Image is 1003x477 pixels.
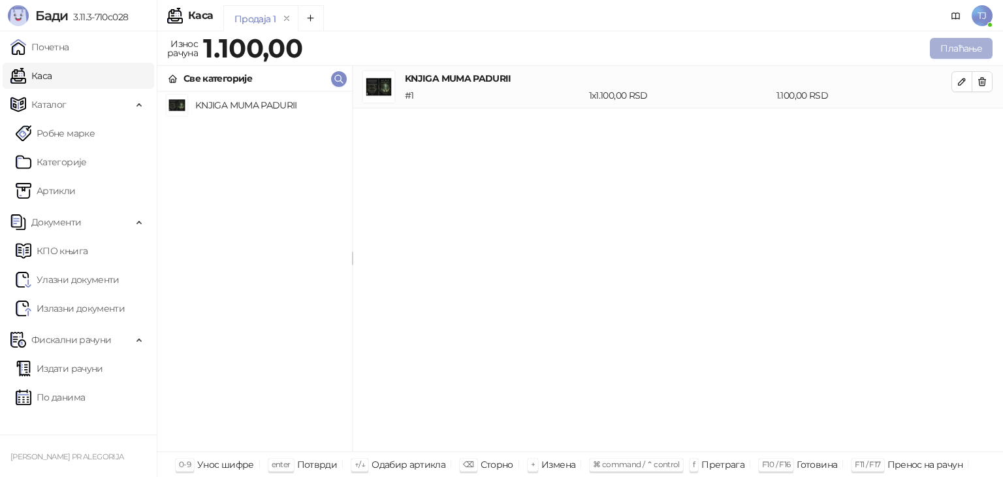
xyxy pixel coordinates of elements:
[8,5,29,26] img: Logo
[179,459,191,469] span: 0-9
[31,91,67,118] span: Каталог
[203,32,302,64] strong: 1.100,00
[463,459,473,469] span: ⌫
[297,456,338,473] div: Потврди
[797,456,837,473] div: Готовина
[16,149,87,175] a: Категорије
[16,120,95,146] a: Робне марке
[855,459,880,469] span: F11 / F17
[278,13,295,24] button: remove
[272,459,291,469] span: enter
[197,456,254,473] div: Унос шифре
[405,71,951,86] h4: KNJIGA MUMA PADURII
[298,5,324,31] button: Add tab
[372,456,445,473] div: Одабир артикла
[31,209,81,235] span: Документи
[183,71,252,86] div: Све категорије
[31,327,111,353] span: Фискални рачуни
[157,91,352,452] div: grid
[887,456,963,473] div: Пренос на рачун
[701,456,744,473] div: Претрага
[195,95,342,116] h4: KNJIGA MUMA PADURII
[693,459,695,469] span: f
[481,456,513,473] div: Сторно
[16,355,103,382] a: Издати рачуни
[10,452,123,461] small: [PERSON_NAME] PR ALEGORIJA
[16,178,76,204] a: ArtikliАртикли
[234,12,276,26] div: Продаја 1
[762,459,790,469] span: F10 / F16
[167,95,187,116] img: Slika
[16,384,85,410] a: По данима
[16,295,125,321] a: Излазни документи
[402,88,586,103] div: # 1
[531,459,535,469] span: +
[946,5,966,26] a: Документација
[10,34,69,60] a: Почетна
[774,88,954,103] div: 1.100,00 RSD
[586,88,774,103] div: 1 x 1.100,00 RSD
[35,8,68,24] span: Бади
[930,38,993,59] button: Плаћање
[972,5,993,26] span: TJ
[16,238,88,264] a: KPO knjigaКПО књига
[10,63,52,89] a: Каса
[355,459,365,469] span: ↑/↓
[68,11,128,23] span: 3.11.3-710c028
[541,456,575,473] div: Измена
[165,35,200,61] div: Износ рачуна
[593,459,680,469] span: ⌘ command / ⌃ control
[16,267,119,293] a: Ulazni dokumentiУлазни документи
[188,10,213,21] div: Каса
